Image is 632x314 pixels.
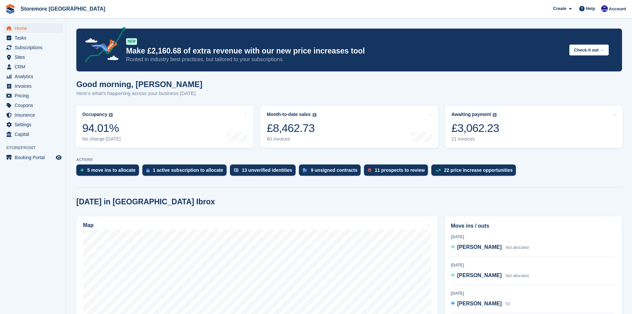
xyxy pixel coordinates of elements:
[451,222,616,230] h2: Move ins / outs
[375,167,425,173] div: 11 prospects to review
[15,153,54,162] span: Booking Portal
[3,81,63,91] a: menu
[3,33,63,43] a: menu
[311,167,358,173] div: 9 unsigned contracts
[493,113,497,117] img: icon-info-grey-7440780725fd019a000dd9b08b2336e03edf1995a4989e88bcd33f0948082b44.svg
[451,290,616,296] div: [DATE]
[18,3,108,14] a: Storemore [GEOGRAPHIC_DATA]
[3,91,63,100] a: menu
[76,197,215,206] h2: [DATE] in [GEOGRAPHIC_DATA] Ibrox
[457,301,502,306] span: [PERSON_NAME]
[153,167,223,173] div: 1 active subscription to allocate
[506,273,529,278] span: Not allocated
[3,72,63,81] a: menu
[3,24,63,33] a: menu
[15,130,54,139] span: Capital
[452,136,499,142] div: 21 invoices
[267,112,311,117] div: Month-to-date sales
[451,243,529,252] a: [PERSON_NAME] Not allocated
[15,101,54,110] span: Coupons
[3,62,63,71] a: menu
[87,167,136,173] div: 5 move ins to allocate
[3,110,63,120] a: menu
[234,168,239,172] img: verify_identity-adf6edd0f0f0b5bbfe63781bf79b02c33cf7c696d77639b501bdc392416b5a36.svg
[267,121,316,135] div: £8,462.73
[146,168,150,172] img: active_subscription_to_allocate_icon-d502201f5373d7db506a760aba3b589e785aa758c864c3986d89f69b8ff3...
[457,272,502,278] span: [PERSON_NAME]
[142,164,230,179] a: 1 active subscription to allocate
[444,167,513,173] div: 22 price increase opportunities
[15,24,54,33] span: Home
[299,164,364,179] a: 9 unsigned contracts
[6,145,66,151] span: Storefront
[55,154,63,161] a: Preview store
[506,302,510,306] span: 53
[506,245,529,250] span: Not allocated
[76,157,622,162] p: ACTIONS
[3,52,63,62] a: menu
[431,164,519,179] a: 22 price increase opportunities
[15,120,54,129] span: Settings
[80,168,84,172] img: move_ins_to_allocate_icon-fdf77a2bb77ea45bf5b3d319d69a93e2d87916cf1d5bf7949dd705db3b84f3ca.svg
[3,130,63,139] a: menu
[230,164,299,179] a: 13 unverified identities
[76,164,142,179] a: 5 move ins to allocate
[303,168,308,172] img: contract_signature_icon-13c848040528278c33f63329250d36e43548de30e8caae1d1a13099fd9432cc5.svg
[15,33,54,43] span: Tasks
[15,52,54,62] span: Sites
[126,38,137,45] div: NEW
[435,169,441,172] img: price_increase_opportunities-93ffe204e8149a01c8c9dc8f82e8f89637d9d84a8eef4429ea346261dce0b2c0.svg
[76,106,253,148] a: Occupancy 94.01% No change [DATE]
[15,43,54,52] span: Subscriptions
[569,45,609,55] button: Check it out →
[313,113,316,117] img: icon-info-grey-7440780725fd019a000dd9b08b2336e03edf1995a4989e88bcd33f0948082b44.svg
[15,91,54,100] span: Pricing
[82,121,121,135] div: 94.01%
[267,136,316,142] div: 60 invoices
[242,167,292,173] div: 13 unverified identities
[76,90,202,97] p: Here's what's happening across your business [DATE]
[368,168,371,172] img: prospect-51fa495bee0391a8d652442698ab0144808aea92771e9ea1ae160a38d050c398.svg
[126,46,564,56] p: Make £2,160.68 of extra revenue with our new price increases tool
[609,6,626,12] span: Account
[451,262,616,268] div: [DATE]
[5,4,15,14] img: stora-icon-8386f47178a22dfd0bd8f6a31ec36ba5ce8667c1dd55bd0f319d3a0aa187defe.svg
[109,113,113,117] img: icon-info-grey-7440780725fd019a000dd9b08b2336e03edf1995a4989e88bcd33f0948082b44.svg
[364,164,431,179] a: 11 prospects to review
[79,27,126,65] img: price-adjustments-announcement-icon-8257ccfd72463d97f412b2fc003d46551f7dbcb40ab6d574587a9cd5c0d94...
[3,120,63,129] a: menu
[452,121,499,135] div: £3,062.23
[553,5,566,12] span: Create
[15,62,54,71] span: CRM
[3,153,63,162] a: menu
[3,43,63,52] a: menu
[126,56,564,63] p: Rooted in industry best practices, but tailored to your subscriptions.
[601,5,608,12] img: Angela
[82,112,107,117] div: Occupancy
[451,234,616,240] div: [DATE]
[586,5,595,12] span: Help
[451,271,529,280] a: [PERSON_NAME] Not allocated
[452,112,491,117] div: Awaiting payment
[83,222,94,228] h2: Map
[451,300,510,308] a: [PERSON_NAME] 53
[15,81,54,91] span: Invoices
[260,106,438,148] a: Month-to-date sales £8,462.73 60 invoices
[15,110,54,120] span: Insurance
[457,244,502,250] span: [PERSON_NAME]
[82,136,121,142] div: No change [DATE]
[3,101,63,110] a: menu
[15,72,54,81] span: Analytics
[445,106,623,148] a: Awaiting payment £3,062.23 21 invoices
[76,80,202,89] h1: Good morning, [PERSON_NAME]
